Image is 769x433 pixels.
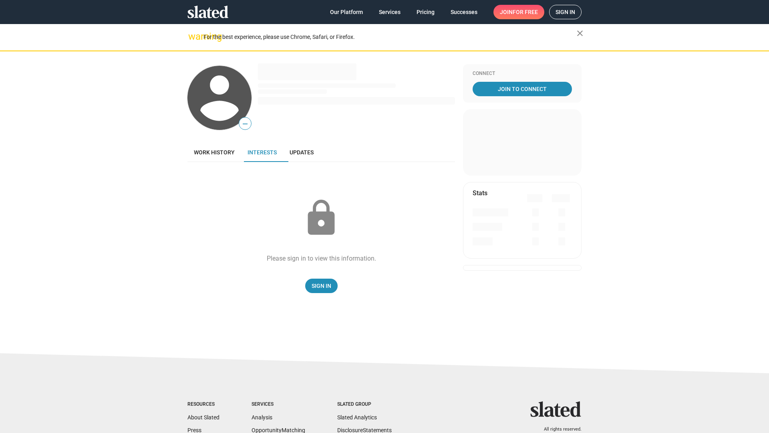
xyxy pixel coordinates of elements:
[267,254,376,263] div: Please sign in to view this information.
[410,5,441,19] a: Pricing
[312,279,331,293] span: Sign In
[417,5,435,19] span: Pricing
[444,5,484,19] a: Successes
[283,143,320,162] a: Updates
[473,189,487,197] mat-card-title: Stats
[575,28,585,38] mat-icon: close
[474,82,570,96] span: Join To Connect
[549,5,582,19] a: Sign in
[239,119,251,129] span: —
[252,401,305,408] div: Services
[305,279,338,293] a: Sign In
[187,143,241,162] a: Work history
[337,401,392,408] div: Slated Group
[513,5,538,19] span: for free
[324,5,369,19] a: Our Platform
[337,414,377,421] a: Slated Analytics
[248,149,277,156] span: Interests
[379,5,401,19] span: Services
[473,71,572,77] div: Connect
[500,5,538,19] span: Join
[372,5,407,19] a: Services
[493,5,544,19] a: Joinfor free
[203,32,577,42] div: For the best experience, please use Chrome, Safari, or Firefox.
[187,414,219,421] a: About Slated
[241,143,283,162] a: Interests
[252,414,272,421] a: Analysis
[187,401,219,408] div: Resources
[290,149,314,156] span: Updates
[330,5,363,19] span: Our Platform
[451,5,477,19] span: Successes
[188,32,198,41] mat-icon: warning
[473,82,572,96] a: Join To Connect
[301,198,341,238] mat-icon: lock
[556,5,575,19] span: Sign in
[194,149,235,156] span: Work history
